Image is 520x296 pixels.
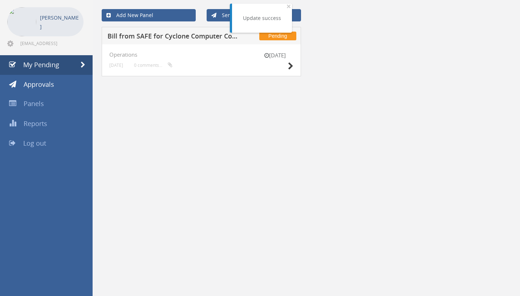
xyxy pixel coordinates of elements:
small: 0 comments... [134,62,172,68]
span: Reports [24,119,47,128]
a: Add New Panel [102,9,196,21]
small: [DATE] [257,52,293,59]
span: Panels [24,99,44,108]
span: [EMAIL_ADDRESS][DOMAIN_NAME] [20,40,82,46]
p: [PERSON_NAME] [40,13,80,31]
span: × [287,1,291,11]
h5: Bill from SAFE for Cyclone Computer Company Ltd [107,33,239,42]
small: [DATE] [109,62,123,68]
h4: Operations [109,52,293,58]
span: My Pending [23,60,59,69]
span: Approvals [24,80,54,89]
span: Pending [259,32,296,40]
div: Update success [243,15,281,22]
a: Send New Approval [207,9,301,21]
span: Log out [23,139,46,147]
